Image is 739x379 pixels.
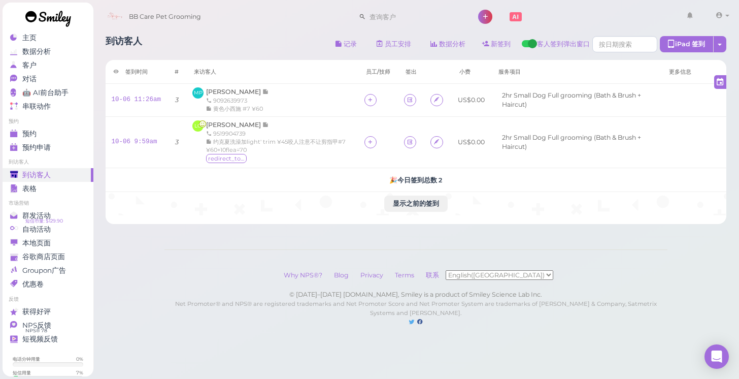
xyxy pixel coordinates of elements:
td: US$0.00 [452,117,491,168]
span: 到访客人 [22,171,51,179]
span: MP [192,87,204,99]
div: 0 % [76,356,83,362]
a: 预约申请 [3,141,93,154]
i: Agreement form [433,138,440,146]
div: 9092639973 [206,97,269,105]
a: 10-06 9:59am [112,138,157,145]
div: 9519904739 [206,130,352,138]
div: # [175,68,179,76]
td: US$0.00 [452,84,491,117]
i: 3 [175,96,179,104]
span: Groupon广告 [22,266,66,275]
div: 短信用量 [13,369,31,376]
a: Why NPS®? [279,271,327,279]
a: 新签到 [474,36,519,52]
small: Net Promoter® and NPS® are registered trademarks and Net Promoter Score and Net Promoter System a... [175,300,657,317]
span: [PERSON_NAME] [206,121,262,129]
a: Privacy [355,271,388,279]
li: 预约 [3,118,93,125]
a: 自动活动 [3,223,93,236]
i: Agreement form [433,96,440,104]
a: Groupon广告 [3,264,93,277]
a: 表格 [3,182,93,196]
a: 群发活动 短信币量: $129.90 [3,209,93,223]
a: [PERSON_NAME] [206,121,269,129]
span: LG [192,120,204,132]
span: 自动活动 [22,225,51,234]
input: 按日期搜索 [592,36,657,52]
a: 串联动作 [3,100,93,113]
span: 优惠卷 [22,280,44,289]
span: 约克夏洗澡加light' trim ¥45咬人注意不让剪指甲#7 ¥60+10flea=70 [206,138,346,153]
i: 3 [175,138,179,146]
a: 10-06 11:26am [112,96,161,103]
a: 谷歌商店页面 [3,250,93,264]
span: 短视频反馈 [22,335,58,343]
a: 到访客人 [3,168,93,182]
a: 主页 [3,31,93,45]
span: 🤖 AI前台助手 [22,88,69,97]
a: 预约 [3,127,93,141]
span: 预约申请 [22,143,51,152]
div: © [DATE]–[DATE] [DOMAIN_NAME], Smiley is a product of Smiley Science Lab Inc. [164,290,667,299]
li: 市场营销 [3,200,93,207]
li: 2hr Small Dog Full grooming (Bath & Brush + Haircut) [499,91,655,109]
th: 签出 [398,60,424,84]
a: 联系 [421,271,446,279]
button: 记录 [327,36,365,52]
button: 显示之前的签到 [384,196,448,212]
span: redirect_to_google [206,154,247,163]
div: 7 % [76,369,83,376]
span: 黄色小西施 #7 ¥60 [213,105,263,112]
a: 数据分析 [3,45,93,58]
span: 群发活动 [22,211,51,220]
th: 服务项目 [491,60,661,84]
span: NPS® 78 [25,327,47,335]
span: 预约 [22,130,37,138]
a: NPS反馈 NPS® 78 [3,319,93,332]
a: 优惠卷 [3,277,93,291]
span: [PERSON_NAME] [206,88,262,96]
th: 更多信息 [661,60,726,84]
input: 查询客户 [366,9,464,25]
h5: 🎉 今日签到总数 2 [112,176,721,184]
li: 2hr Small Dog Full grooming (Bath & Brush + Haircut) [499,133,655,151]
span: 谷歌商店页面 [22,252,65,261]
a: [PERSON_NAME] [206,88,269,96]
th: 来访客人 [186,60,358,84]
span: 数据分析 [22,47,51,56]
th: 员工/技师 [358,60,398,84]
a: Blog [329,271,354,279]
span: 对话 [22,75,37,83]
div: 电话分钟用量 [13,356,40,362]
span: 表格 [22,184,37,193]
th: 签到时间 [106,60,167,84]
a: 数据分析 [422,36,474,52]
span: 记录 [262,88,269,96]
span: NPS反馈 [22,321,51,330]
li: 到访客人 [3,159,93,166]
a: 对话 [3,72,93,86]
li: 反馈 [3,296,93,303]
div: iPad 签到 [660,36,714,52]
a: 员工安排 [368,36,420,52]
span: 本地页面 [22,239,51,247]
span: 记录 [262,121,269,129]
a: 获得好评 [3,305,93,319]
span: 短信币量: $129.90 [25,217,63,225]
a: 本地页面 [3,236,93,250]
span: 客人签到弹出窗口 [537,40,590,55]
span: BB Care Pet Grooming [129,3,201,31]
span: 主页 [22,34,37,42]
a: 短视频反馈 [3,332,93,346]
span: 获得好评 [22,307,51,316]
a: 🤖 AI前台助手 [3,86,93,100]
span: 串联动作 [22,102,51,111]
h1: 到访客人 [106,36,142,55]
span: 客户 [22,61,37,70]
th: 小费 [452,60,491,84]
a: 客户 [3,58,93,72]
div: Open Intercom Messenger [704,344,729,369]
a: Terms [390,271,419,279]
